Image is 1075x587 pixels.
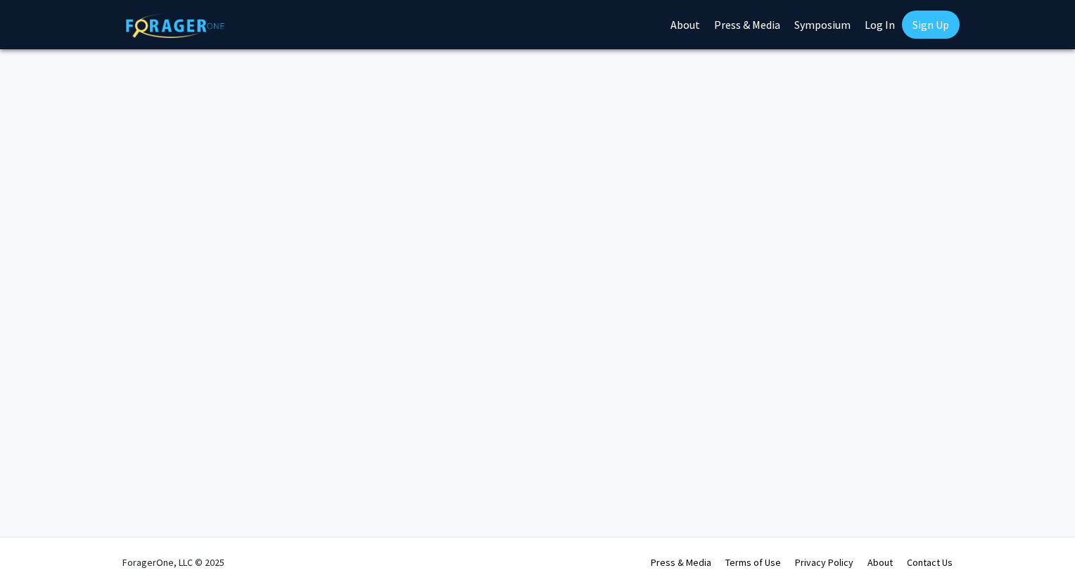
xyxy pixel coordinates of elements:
[907,556,953,569] a: Contact Us
[795,556,853,569] a: Privacy Policy
[902,11,960,39] a: Sign Up
[122,538,224,587] div: ForagerOne, LLC © 2025
[126,13,224,38] img: ForagerOne Logo
[725,556,781,569] a: Terms of Use
[867,556,893,569] a: About
[651,556,711,569] a: Press & Media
